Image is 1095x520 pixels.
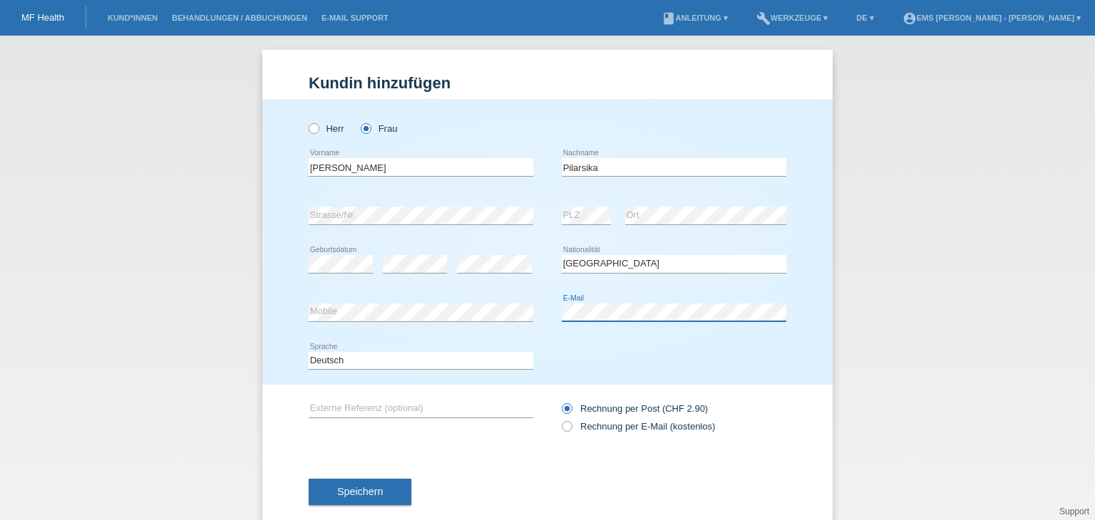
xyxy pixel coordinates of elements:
i: account_circle [903,11,917,26]
a: MF Health [21,12,64,23]
i: build [756,11,771,26]
input: Herr [309,123,318,132]
a: DE ▾ [849,14,880,22]
input: Frau [361,123,370,132]
button: Speichern [309,479,411,506]
h1: Kundin hinzufügen [309,74,786,92]
input: Rechnung per Post (CHF 2.90) [562,403,571,421]
a: E-Mail Support [314,14,396,22]
a: Behandlungen / Abbuchungen [165,14,314,22]
label: Rechnung per Post (CHF 2.90) [562,403,708,414]
input: Rechnung per E-Mail (kostenlos) [562,421,571,439]
a: bookAnleitung ▾ [654,14,735,22]
label: Rechnung per E-Mail (kostenlos) [562,421,715,432]
a: buildWerkzeuge ▾ [749,14,836,22]
label: Herr [309,123,344,134]
a: Support [1059,506,1089,516]
a: Kund*innen [101,14,165,22]
i: book [662,11,676,26]
a: account_circleEMS [PERSON_NAME] - [PERSON_NAME] ▾ [895,14,1088,22]
span: Speichern [337,486,383,497]
label: Frau [361,123,397,134]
